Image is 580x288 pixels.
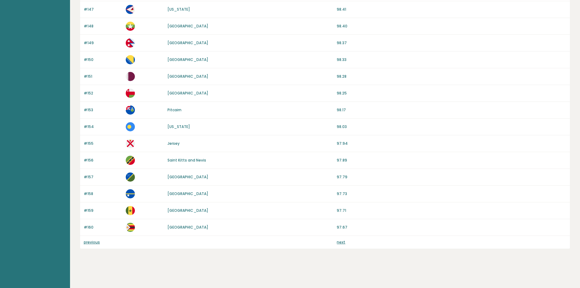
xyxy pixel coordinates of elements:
[126,189,135,198] img: nr.svg
[167,40,208,45] a: [GEOGRAPHIC_DATA]
[84,191,122,197] p: #158
[126,139,135,148] img: je.svg
[84,40,122,46] p: #149
[126,122,135,131] img: pw.svg
[84,174,122,180] p: #157
[167,225,208,230] a: [GEOGRAPHIC_DATA]
[337,225,566,230] p: 97.67
[167,174,208,180] a: [GEOGRAPHIC_DATA]
[337,23,566,29] p: 98.40
[337,57,566,62] p: 98.33
[337,174,566,180] p: 97.79
[337,191,566,197] p: 97.73
[167,208,208,213] a: [GEOGRAPHIC_DATA]
[167,124,190,129] a: [US_STATE]
[84,225,122,230] p: #160
[167,158,206,163] a: Saint Kitts and Nevis
[84,124,122,130] p: #154
[337,107,566,113] p: 98.17
[126,5,135,14] img: as.svg
[126,156,135,165] img: kn.svg
[337,124,566,130] p: 98.03
[337,74,566,79] p: 98.28
[167,57,208,62] a: [GEOGRAPHIC_DATA]
[337,158,566,163] p: 97.89
[337,7,566,12] p: 98.41
[84,74,122,79] p: #151
[337,240,345,245] a: next
[126,55,135,64] img: ba.svg
[126,105,135,115] img: pn.svg
[167,141,180,146] a: Jersey
[337,91,566,96] p: 98.25
[126,72,135,81] img: qa.svg
[84,240,100,245] a: previous
[337,208,566,213] p: 97.71
[337,40,566,46] p: 98.37
[84,57,122,62] p: #150
[84,23,122,29] p: #148
[84,107,122,113] p: #153
[84,7,122,12] p: #147
[167,191,208,196] a: [GEOGRAPHIC_DATA]
[337,141,566,146] p: 97.94
[84,141,122,146] p: #155
[167,7,190,12] a: [US_STATE]
[126,22,135,31] img: mm.svg
[167,74,208,79] a: [GEOGRAPHIC_DATA]
[126,223,135,232] img: zw.svg
[84,158,122,163] p: #156
[126,89,135,98] img: om.svg
[167,23,208,29] a: [GEOGRAPHIC_DATA]
[167,91,208,96] a: [GEOGRAPHIC_DATA]
[126,206,135,215] img: sn.svg
[84,208,122,213] p: #159
[126,172,135,182] img: sb.svg
[84,91,122,96] p: #152
[126,38,135,48] img: np.svg
[167,107,181,112] a: Pitcairn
